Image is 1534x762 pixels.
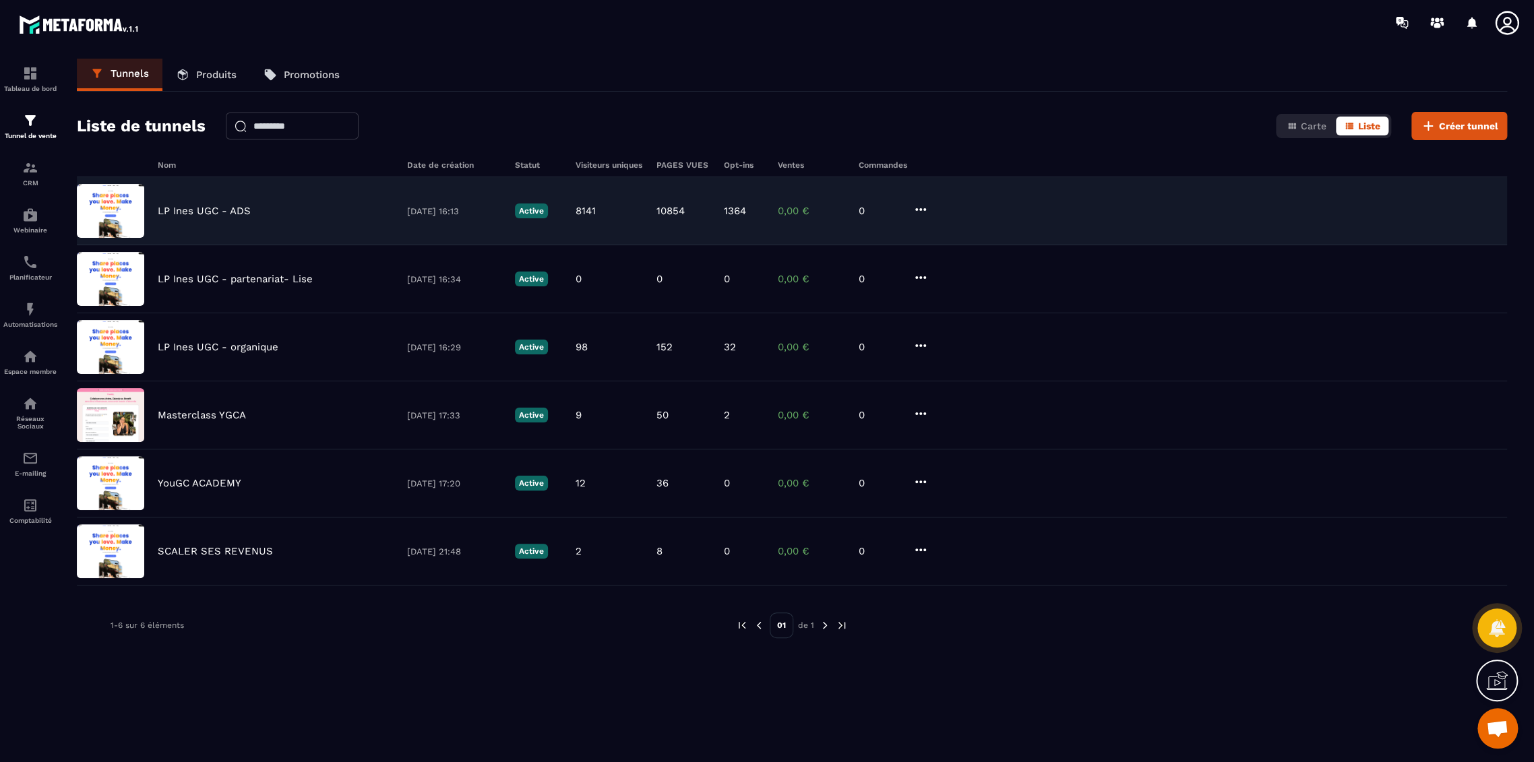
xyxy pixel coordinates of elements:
[77,252,144,306] img: image
[158,545,273,557] p: SCALER SES REVENUS
[798,620,814,631] p: de 1
[3,291,57,338] a: automationsautomationsAutomatisations
[859,409,899,421] p: 0
[515,340,548,354] p: Active
[576,160,643,170] h6: Visiteurs uniques
[111,67,149,80] p: Tunnels
[407,410,501,420] p: [DATE] 17:33
[1477,708,1518,749] a: Mở cuộc trò chuyện
[250,59,353,91] a: Promotions
[656,477,669,489] p: 36
[22,348,38,364] img: automations
[724,160,764,170] h6: Opt-ins
[111,621,184,630] p: 1-6 sur 6 éléments
[859,273,899,285] p: 0
[656,545,663,557] p: 8
[158,409,246,421] p: Masterclass YGCA
[22,113,38,129] img: formation
[407,274,501,284] p: [DATE] 16:34
[22,497,38,513] img: accountant
[724,477,730,489] p: 0
[515,408,548,422] p: Active
[656,205,685,217] p: 10854
[656,273,663,285] p: 0
[196,69,237,81] p: Produits
[859,205,899,217] p: 0
[656,409,669,421] p: 50
[724,205,746,217] p: 1364
[77,113,206,139] h2: Liste de tunnels
[724,545,730,557] p: 0
[407,342,501,352] p: [DATE] 16:29
[77,524,144,578] img: image
[859,160,907,170] h6: Commandes
[3,487,57,534] a: accountantaccountantComptabilité
[656,341,673,353] p: 152
[3,132,57,139] p: Tunnel de vente
[515,160,562,170] h6: Statut
[158,273,313,285] p: LP Ines UGC - partenariat- Lise
[158,205,251,217] p: LP Ines UGC - ADS
[3,368,57,375] p: Espace membre
[3,85,57,92] p: Tableau de bord
[77,184,144,238] img: image
[3,55,57,102] a: formationformationTableau de bord
[3,440,57,487] a: emailemailE-mailing
[724,409,730,421] p: 2
[3,244,57,291] a: schedulerschedulerPlanificateur
[158,160,394,170] h6: Nom
[3,415,57,430] p: Réseaux Sociaux
[576,205,596,217] p: 8141
[158,341,278,353] p: LP Ines UGC - organique
[724,341,736,353] p: 32
[77,320,144,374] img: image
[836,619,848,631] img: next
[22,65,38,82] img: formation
[22,254,38,270] img: scheduler
[284,69,340,81] p: Promotions
[576,273,582,285] p: 0
[736,619,748,631] img: prev
[859,477,899,489] p: 0
[1279,117,1334,135] button: Carte
[3,226,57,234] p: Webinaire
[22,207,38,223] img: automations
[859,341,899,353] p: 0
[407,546,501,557] p: [DATE] 21:48
[515,272,548,286] p: Active
[778,409,845,421] p: 0,00 €
[515,203,548,218] p: Active
[576,409,582,421] p: 9
[22,395,38,412] img: social-network
[778,477,845,489] p: 0,00 €
[778,205,845,217] p: 0,00 €
[656,160,710,170] h6: PAGES VUES
[859,545,899,557] p: 0
[22,160,38,176] img: formation
[162,59,250,91] a: Produits
[407,160,501,170] h6: Date de création
[1439,119,1498,133] span: Créer tunnel
[3,385,57,440] a: social-networksocial-networkRéseaux Sociaux
[77,388,144,442] img: image
[778,160,845,170] h6: Ventes
[1336,117,1388,135] button: Liste
[407,206,501,216] p: [DATE] 16:13
[3,150,57,197] a: formationformationCRM
[22,301,38,317] img: automations
[753,619,765,631] img: prev
[515,476,548,490] p: Active
[3,517,57,524] p: Comptabilité
[158,477,241,489] p: YouGC ACADEMY
[77,456,144,510] img: image
[1411,112,1507,140] button: Créer tunnel
[3,102,57,150] a: formationformationTunnel de vente
[770,612,793,638] p: 01
[3,470,57,477] p: E-mailing
[515,544,548,559] p: Active
[77,59,162,91] a: Tunnels
[778,545,845,557] p: 0,00 €
[3,274,57,281] p: Planificateur
[3,321,57,328] p: Automatisations
[778,341,845,353] p: 0,00 €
